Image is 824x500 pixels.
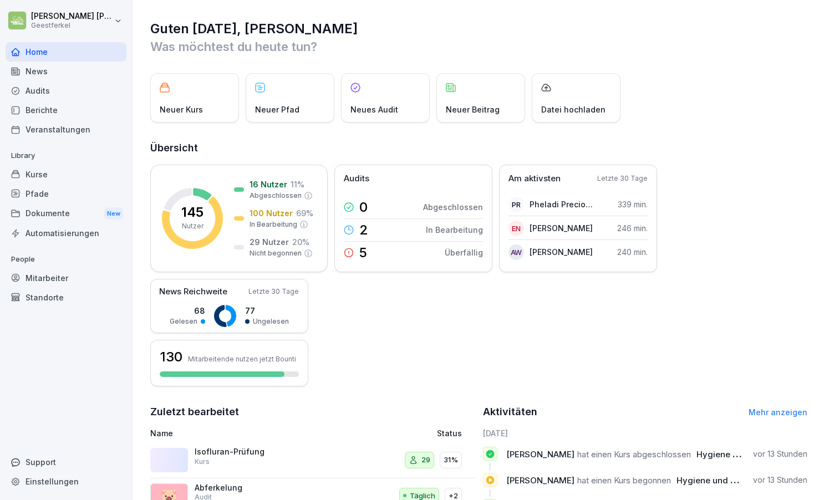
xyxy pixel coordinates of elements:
[359,201,368,214] p: 0
[188,355,296,363] p: Mitarbeitende nutzen jetzt Bounti
[530,222,593,234] p: [PERSON_NAME]
[483,427,808,439] h6: [DATE]
[150,38,807,55] p: Was möchtest du heute tun?
[250,220,297,229] p: In Bearbeitung
[195,457,210,467] p: Kurs
[508,221,524,236] div: EN
[753,448,807,460] p: vor 13 Stunden
[577,449,691,460] span: hat einen Kurs abgeschlossen
[250,236,289,248] p: 29 Nutzer
[506,449,574,460] span: [PERSON_NAME]
[359,246,367,259] p: 5
[6,203,126,224] div: Dokumente
[170,317,197,326] p: Gelesen
[6,42,126,62] a: Home
[250,248,302,258] p: Nicht begonnen
[250,207,293,219] p: 100 Nutzer
[6,268,126,288] a: Mitarbeiter
[421,455,430,466] p: 29
[6,184,126,203] a: Pfade
[618,198,648,210] p: 339 min.
[291,178,304,190] p: 11 %
[250,191,302,201] p: Abgeschlossen
[445,247,483,258] p: Überfällig
[350,104,398,115] p: Neues Audit
[160,104,203,115] p: Neuer Kurs
[182,221,204,231] p: Nutzer
[31,12,112,21] p: [PERSON_NAME] [PERSON_NAME]
[150,442,475,478] a: Isofluran-PrüfungKurs2931%
[6,288,126,307] a: Standorte
[483,404,537,420] h2: Aktivitäten
[359,223,368,237] p: 2
[541,104,606,115] p: Datei hochladen
[6,147,126,165] p: Library
[245,305,289,317] p: 77
[6,203,126,224] a: DokumenteNew
[150,427,349,439] p: Name
[31,22,112,29] p: Geestferkel
[6,81,126,100] a: Audits
[508,197,524,212] div: PR
[6,223,126,243] a: Automatisierungen
[597,174,648,183] p: Letzte 30 Tage
[508,172,561,185] p: Am aktivsten
[617,222,648,234] p: 246 min.
[150,404,475,420] h2: Zuletzt bearbeitet
[753,475,807,486] p: vor 13 Stunden
[292,236,309,248] p: 20 %
[253,317,289,326] p: Ungelesen
[6,472,126,491] a: Einstellungen
[195,483,306,493] p: Abferkelung
[170,305,205,317] p: 68
[160,348,182,366] h3: 130
[6,452,126,472] div: Support
[426,224,483,236] p: In Bearbeitung
[181,206,204,219] p: 145
[104,207,123,220] div: New
[344,172,369,185] p: Audits
[617,246,648,258] p: 240 min.
[446,104,500,115] p: Neuer Beitrag
[6,165,126,184] a: Kurse
[6,251,126,268] p: People
[195,447,306,457] p: Isofluran-Prüfung
[255,104,299,115] p: Neuer Pfad
[150,140,807,156] h2: Übersicht
[506,475,574,486] span: [PERSON_NAME]
[508,244,524,260] div: AW
[6,120,126,139] a: Veranstaltungen
[250,178,287,190] p: 16 Nutzer
[248,287,299,297] p: Letzte 30 Tage
[749,407,807,417] a: Mehr anzeigen
[150,20,807,38] h1: Guten [DATE], [PERSON_NAME]
[423,201,483,213] p: Abgeschlossen
[6,100,126,120] a: Berichte
[6,62,126,81] a: News
[444,455,458,466] p: 31%
[530,246,593,258] p: [PERSON_NAME]
[437,427,462,439] p: Status
[159,285,227,298] p: News Reichweite
[530,198,593,210] p: Pheladi Precious Rampheri
[296,207,313,219] p: 69 %
[577,475,671,486] span: hat einen Kurs begonnen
